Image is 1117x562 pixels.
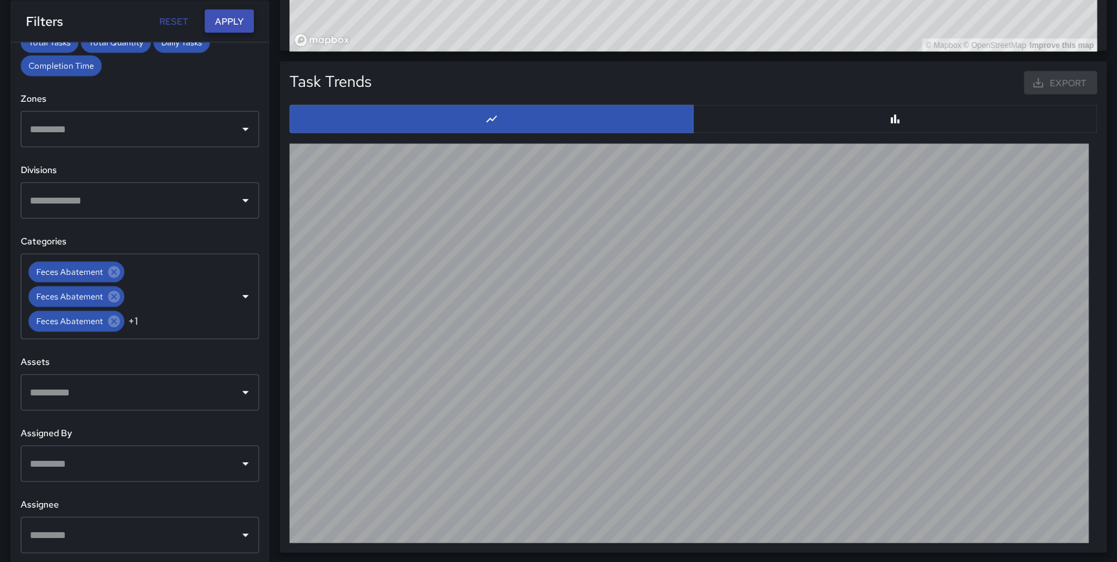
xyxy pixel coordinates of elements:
[693,104,1097,133] button: Bar Chart
[289,71,372,91] h5: Task Trends
[153,36,210,47] span: Daily Tasks
[236,454,254,473] button: Open
[21,55,102,76] div: Completion Time
[28,288,111,303] span: Feces Abatement
[21,355,259,369] h6: Assets
[236,526,254,544] button: Open
[21,426,259,440] h6: Assigned By
[236,191,254,209] button: Open
[21,234,259,248] h6: Categories
[21,91,259,106] h6: Zones
[289,104,694,133] button: Line Chart
[21,163,259,177] h6: Divisions
[21,32,78,53] div: Total Tasks
[205,9,254,33] button: Apply
[28,310,124,331] div: Feces Abatement
[28,313,111,328] span: Feces Abatement
[236,287,254,305] button: Open
[128,313,138,328] span: +1
[28,261,124,282] div: Feces Abatement
[485,112,498,125] svg: Line Chart
[236,383,254,401] button: Open
[21,497,259,511] h6: Assignee
[236,120,254,138] button: Open
[21,36,78,47] span: Total Tasks
[28,264,111,279] span: Feces Abatement
[28,286,124,307] div: Feces Abatement
[153,9,194,33] button: Reset
[81,32,151,53] div: Total Quantity
[21,60,102,71] span: Completion Time
[81,36,151,47] span: Total Quantity
[153,32,210,53] div: Daily Tasks
[26,10,63,31] h6: Filters
[888,112,901,125] svg: Bar Chart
